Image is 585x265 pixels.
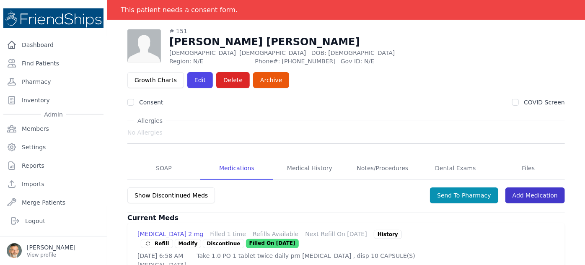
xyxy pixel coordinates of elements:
span: Gov ID: N/E [341,57,426,65]
a: Add Medication [505,187,565,203]
button: Send To Pharmacy [430,187,498,203]
a: [PERSON_NAME] View profile [7,243,100,258]
p: Take 1.0 PO 1 tablet twice daily prn [MEDICAL_DATA] , disp 10 CAPSULE(S) [197,252,415,260]
a: Logout [7,213,100,229]
label: COVID Screen [524,99,565,106]
span: Region: N/E [169,57,250,65]
span: DOB: [DEMOGRAPHIC_DATA] [311,49,395,56]
p: View profile [27,252,75,258]
div: [MEDICAL_DATA] 2 mg [137,230,203,239]
span: Phone#: [PHONE_NUMBER] [255,57,335,65]
p: Filled On [DATE] [246,239,299,248]
span: Refill [145,239,169,248]
a: Medications [200,157,273,180]
span: Admin [41,110,66,119]
div: History [374,230,402,239]
a: Merge Patients [3,194,104,211]
button: Show Discontinued Meds [127,187,215,203]
img: person-242608b1a05df3501eefc295dc1bc67a.jpg [127,29,161,63]
span: Allergies [134,117,166,125]
div: Filled 1 time [210,230,246,239]
img: Medical Missions EMR [3,8,104,28]
p: [PERSON_NAME] [27,243,75,252]
a: Growth Charts [127,72,184,88]
a: Imports [3,176,104,192]
a: Members [3,120,104,137]
a: Dental Exams [419,157,492,180]
a: Notes/Procedures [346,157,419,180]
span: [DEMOGRAPHIC_DATA] [239,49,306,56]
a: Find Patients [3,55,104,72]
div: Next Refill On [DATE] [305,230,367,239]
a: Dashboard [3,36,104,53]
a: Medical History [273,157,346,180]
h3: Current Meds [127,213,565,223]
span: No Allergies [127,128,163,137]
h1: [PERSON_NAME] [PERSON_NAME] [169,35,426,49]
p: [DATE] 6:58 AM [137,252,183,260]
button: Delete [216,72,250,88]
a: Archive [253,72,289,88]
a: Pharmacy [3,73,104,90]
label: Consent [139,99,163,106]
a: SOAP [127,157,200,180]
a: Settings [3,139,104,156]
a: Modify [175,239,202,248]
a: Reports [3,157,104,174]
a: Inventory [3,92,104,109]
p: Discontinue [203,239,244,248]
nav: Tabs [127,157,565,180]
a: Edit [187,72,213,88]
a: Files [492,157,565,180]
div: # 151 [169,27,426,35]
div: Refills Available [253,230,298,239]
p: [DEMOGRAPHIC_DATA] [169,49,426,57]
